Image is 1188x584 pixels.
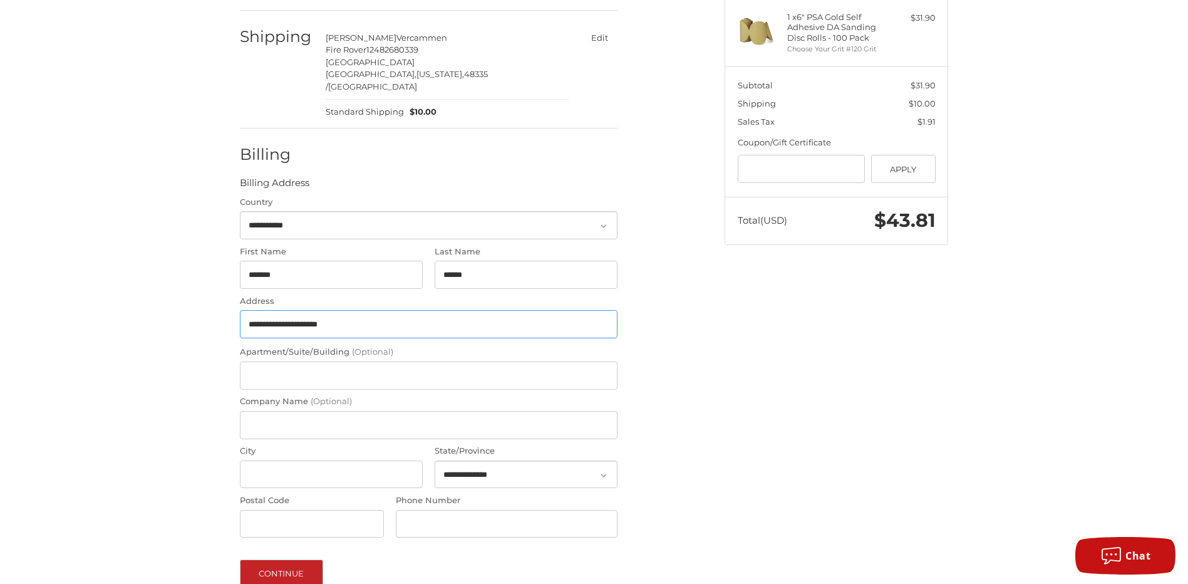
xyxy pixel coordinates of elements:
[311,396,352,406] small: (Optional)
[416,69,464,79] span: [US_STATE],
[396,33,447,43] span: Vercammen
[738,155,865,183] input: Gift Certificate or Coupon Code
[738,117,775,127] span: Sales Tax
[435,246,617,258] label: Last Name
[435,445,617,457] label: State/Province
[738,80,773,90] span: Subtotal
[328,81,417,91] span: [GEOGRAPHIC_DATA]
[1075,537,1175,575] button: Chat
[240,346,617,358] label: Apartment/Suite/Building
[404,106,437,118] span: $10.00
[326,106,404,118] span: Standard Shipping
[352,347,393,357] small: (Optional)
[917,117,936,127] span: $1.91
[240,494,384,507] label: Postal Code
[240,196,617,209] label: Country
[326,69,488,91] span: 48335 /
[240,27,313,46] h2: Shipping
[240,295,617,308] label: Address
[326,69,416,79] span: [GEOGRAPHIC_DATA],
[366,44,418,55] span: 12482680339
[886,12,936,24] div: $31.90
[909,98,936,108] span: $10.00
[396,494,617,507] label: Phone Number
[240,445,423,457] label: City
[738,137,936,149] div: Coupon/Gift Certificate
[326,44,366,55] span: Fire Rover
[240,176,309,196] legend: Billing Address
[240,145,313,164] h2: Billing
[240,395,617,408] label: Company Name
[738,214,787,226] span: Total (USD)
[738,98,776,108] span: Shipping
[240,246,423,258] label: First Name
[326,57,415,67] span: [GEOGRAPHIC_DATA]
[871,155,936,183] button: Apply
[787,12,883,43] h4: 1 x 6" PSA Gold Self Adhesive DA Sanding Disc Rolls - 100 Pack
[911,80,936,90] span: $31.90
[874,209,936,232] span: $43.81
[581,29,617,47] button: Edit
[1125,549,1150,563] span: Chat
[326,33,396,43] span: [PERSON_NAME]
[787,44,883,55] li: Choose Your Grit #120 Grit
